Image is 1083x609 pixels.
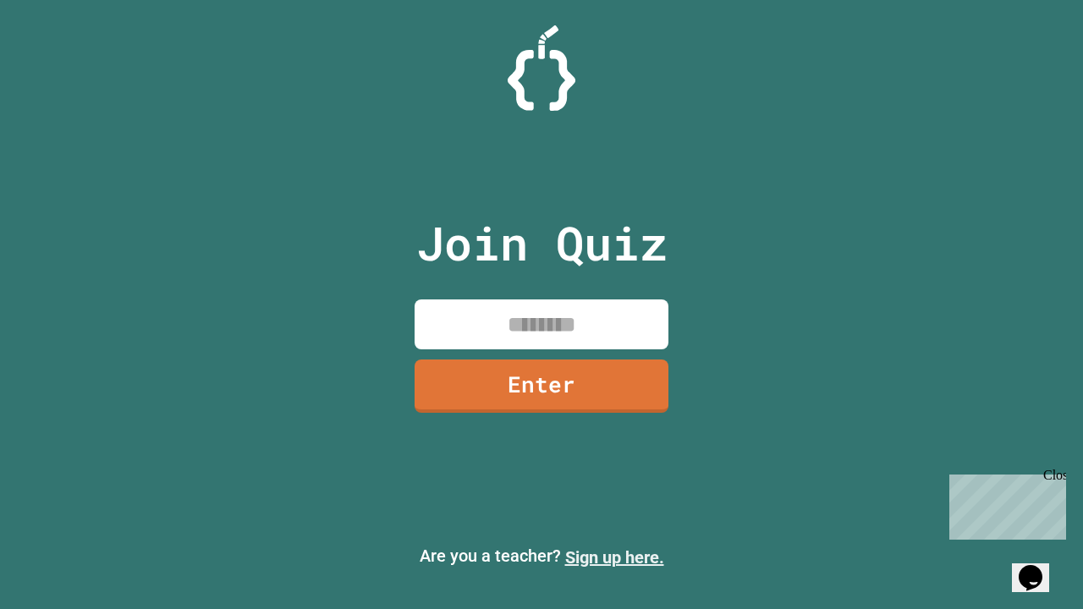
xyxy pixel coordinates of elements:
a: Enter [415,359,668,413]
iframe: chat widget [1012,541,1066,592]
iframe: chat widget [943,468,1066,540]
img: Logo.svg [508,25,575,111]
p: Are you a teacher? [14,543,1069,570]
a: Sign up here. [565,547,664,568]
p: Join Quiz [416,208,668,278]
div: Chat with us now!Close [7,7,117,107]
